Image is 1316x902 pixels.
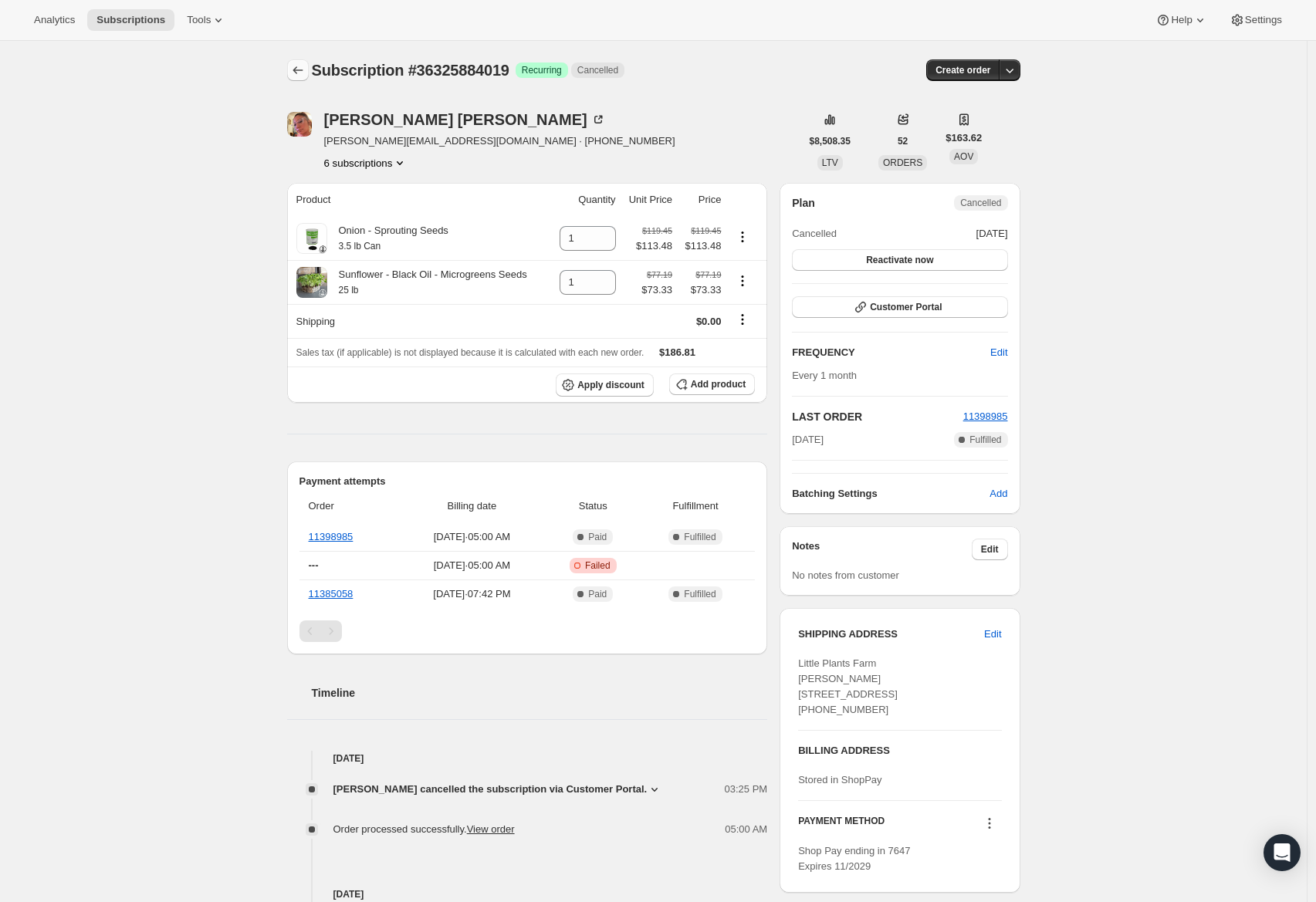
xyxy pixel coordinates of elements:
[299,620,756,642] nav: Pagination
[725,782,768,797] span: 03:25 PM
[309,588,354,600] a: 11385058
[296,267,327,298] img: product img
[659,346,695,358] span: $186.81
[287,304,550,338] th: Shipping
[984,627,1001,642] span: Edit
[990,345,1007,360] span: Edit
[798,815,885,836] h3: PAYMENT METHOD
[299,474,756,489] h2: Payment attempts
[585,559,611,572] span: Failed
[798,657,898,715] span: Little Plants Farm [PERSON_NAME] [STREET_ADDRESS] [PHONE_NUMBER]
[898,135,908,147] span: 52
[792,345,990,360] h2: FREQUENCY
[954,151,973,162] span: AOV
[96,14,165,26] span: Subscriptions
[299,489,399,523] th: Order
[312,62,509,79] span: Subscription #36325884019
[730,228,755,245] button: Product actions
[963,409,1008,424] button: 11398985
[403,498,540,514] span: Billing date
[866,254,933,266] span: Reactivate now
[792,226,837,242] span: Cancelled
[792,370,857,381] span: Every 1 month
[792,486,990,502] h6: Batching Settings
[810,135,851,147] span: $8,508.35
[577,379,644,391] span: Apply discount
[730,272,755,289] button: Product actions
[1171,14,1192,26] span: Help
[34,14,75,26] span: Analytics
[981,340,1017,365] button: Edit
[792,249,1007,271] button: Reactivate now
[588,588,607,600] span: Paid
[403,558,540,573] span: [DATE] · 05:00 AM
[522,64,562,76] span: Recurring
[963,410,1008,422] a: 11398985
[287,887,768,902] h4: [DATE]
[976,226,1008,242] span: [DATE]
[669,373,755,395] button: Add product
[691,378,746,390] span: Add product
[822,157,838,168] span: LTV
[684,588,716,600] span: Fulfilled
[969,434,1001,446] span: Fulfilled
[696,316,722,327] span: $0.00
[550,498,636,514] span: Status
[960,197,1001,209] span: Cancelled
[990,486,1007,502] span: Add
[800,130,860,152] button: $8,508.35
[677,183,726,217] th: Price
[1146,9,1216,31] button: Help
[467,823,515,835] a: View order
[642,226,672,235] small: $119.45
[324,112,606,127] div: [PERSON_NAME] [PERSON_NAME]
[327,223,448,254] div: Onion - Sprouting Seeds
[87,9,174,31] button: Subscriptions
[1220,9,1291,31] button: Settings
[296,223,327,254] img: product img
[339,241,381,252] small: 3.5 lb Can
[577,64,618,76] span: Cancelled
[403,586,540,602] span: [DATE] · 07:42 PM
[695,270,721,279] small: $77.19
[621,183,677,217] th: Unit Price
[647,270,672,279] small: $77.19
[684,531,716,543] span: Fulfilled
[636,238,672,254] span: $113.48
[981,543,999,556] span: Edit
[1245,14,1282,26] span: Settings
[403,529,540,545] span: [DATE] · 05:00 AM
[798,627,984,642] h3: SHIPPING ADDRESS
[309,531,354,542] a: 11398985
[870,301,942,313] span: Customer Portal
[725,822,767,837] span: 05:00 AM
[946,130,982,146] span: $163.62
[972,539,1008,560] button: Edit
[287,112,312,137] span: Lynnette Cirillo
[682,282,721,298] span: $73.33
[333,782,663,797] button: [PERSON_NAME] cancelled the subscription via Customer Portal.
[309,559,319,571] span: ---
[296,347,644,358] span: Sales tax (if applicable) is not displayed because it is calculated with each new order.
[926,59,1000,81] button: Create order
[324,155,408,171] button: Product actions
[792,569,899,581] span: No notes from customer
[792,539,972,560] h3: Notes
[792,409,962,424] h2: LAST ORDER
[730,311,755,328] button: Shipping actions
[178,9,235,31] button: Tools
[883,157,922,168] span: ORDERS
[798,845,910,872] span: Shop Pay ending in 7647 Expires 11/2029
[588,531,607,543] span: Paid
[550,183,620,217] th: Quantity
[935,64,990,76] span: Create order
[339,285,359,296] small: 25 lb
[1264,834,1301,871] div: Open Intercom Messenger
[691,226,721,235] small: $119.45
[327,267,527,298] div: Sunflower - Black Oil - Microgreens Seeds
[641,282,672,298] span: $73.33
[287,751,768,766] h4: [DATE]
[287,183,550,217] th: Product
[682,238,721,254] span: $113.48
[792,195,815,211] h2: Plan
